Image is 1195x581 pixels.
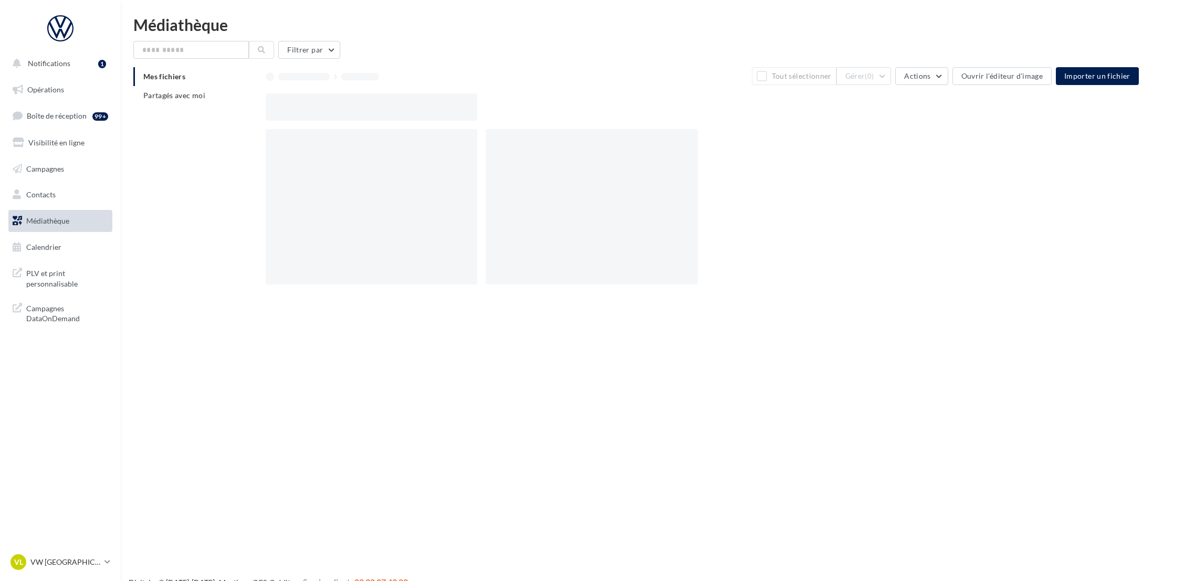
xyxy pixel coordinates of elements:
div: 99+ [92,112,108,121]
a: Opérations [6,79,114,101]
span: Partagés avec moi [143,91,205,100]
button: Ouvrir l'éditeur d'image [952,67,1052,85]
a: Campagnes [6,158,114,180]
button: Filtrer par [278,41,340,59]
button: Tout sélectionner [752,67,836,85]
span: Campagnes DataOnDemand [26,301,108,324]
span: Opérations [27,85,64,94]
span: Importer un fichier [1064,71,1130,80]
a: Médiathèque [6,210,114,232]
span: Notifications [28,59,70,68]
a: Contacts [6,184,114,206]
span: Contacts [26,190,56,199]
span: Visibilité en ligne [28,138,85,147]
button: Notifications 1 [6,52,110,75]
p: VW [GEOGRAPHIC_DATA] [30,557,100,567]
span: Boîte de réception [27,111,87,120]
a: Visibilité en ligne [6,132,114,154]
span: Mes fichiers [143,72,185,81]
span: VL [14,557,23,567]
span: Campagnes [26,164,64,173]
span: PLV et print personnalisable [26,266,108,289]
a: Boîte de réception99+ [6,104,114,127]
a: PLV et print personnalisable [6,262,114,293]
div: 1 [98,60,106,68]
span: Médiathèque [26,216,69,225]
a: Calendrier [6,236,114,258]
span: (0) [865,72,874,80]
span: Calendrier [26,242,61,251]
button: Gérer(0) [836,67,892,85]
a: VL VW [GEOGRAPHIC_DATA] [8,552,112,572]
span: Actions [904,71,930,80]
div: Médiathèque [133,17,1182,33]
a: Campagnes DataOnDemand [6,297,114,328]
button: Actions [895,67,948,85]
button: Importer un fichier [1056,67,1139,85]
